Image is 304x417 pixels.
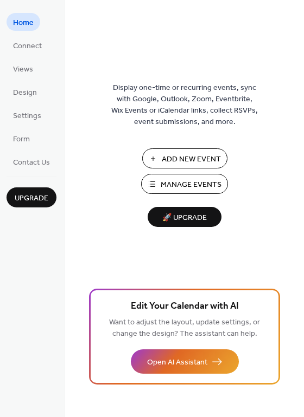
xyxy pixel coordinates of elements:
[7,187,56,207] button: Upgrade
[7,129,36,147] a: Form
[111,82,258,128] span: Display one-time or recurring events, sync with Google, Outlook, Zoom, Eventbrite, Wix Events or ...
[162,154,221,165] span: Add New Event
[7,83,43,101] a: Design
[148,207,221,227] button: 🚀 Upgrade
[142,148,227,168] button: Add New Event
[13,157,50,168] span: Contact Us
[7,60,40,77] a: Views
[141,174,228,194] button: Manage Events
[131,299,239,314] span: Edit Your Calendar with AI
[7,106,48,124] a: Settings
[147,357,207,368] span: Open AI Assistant
[7,36,48,54] a: Connect
[13,110,41,122] span: Settings
[13,87,37,99] span: Design
[7,153,56,171] a: Contact Us
[131,349,239,374] button: Open AI Assistant
[154,211,215,225] span: 🚀 Upgrade
[15,193,48,204] span: Upgrade
[13,64,33,75] span: Views
[161,179,221,191] span: Manage Events
[109,315,260,341] span: Want to adjust the layout, update settings, or change the design? The assistant can help.
[13,134,30,145] span: Form
[13,17,34,29] span: Home
[13,41,42,52] span: Connect
[7,13,40,31] a: Home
